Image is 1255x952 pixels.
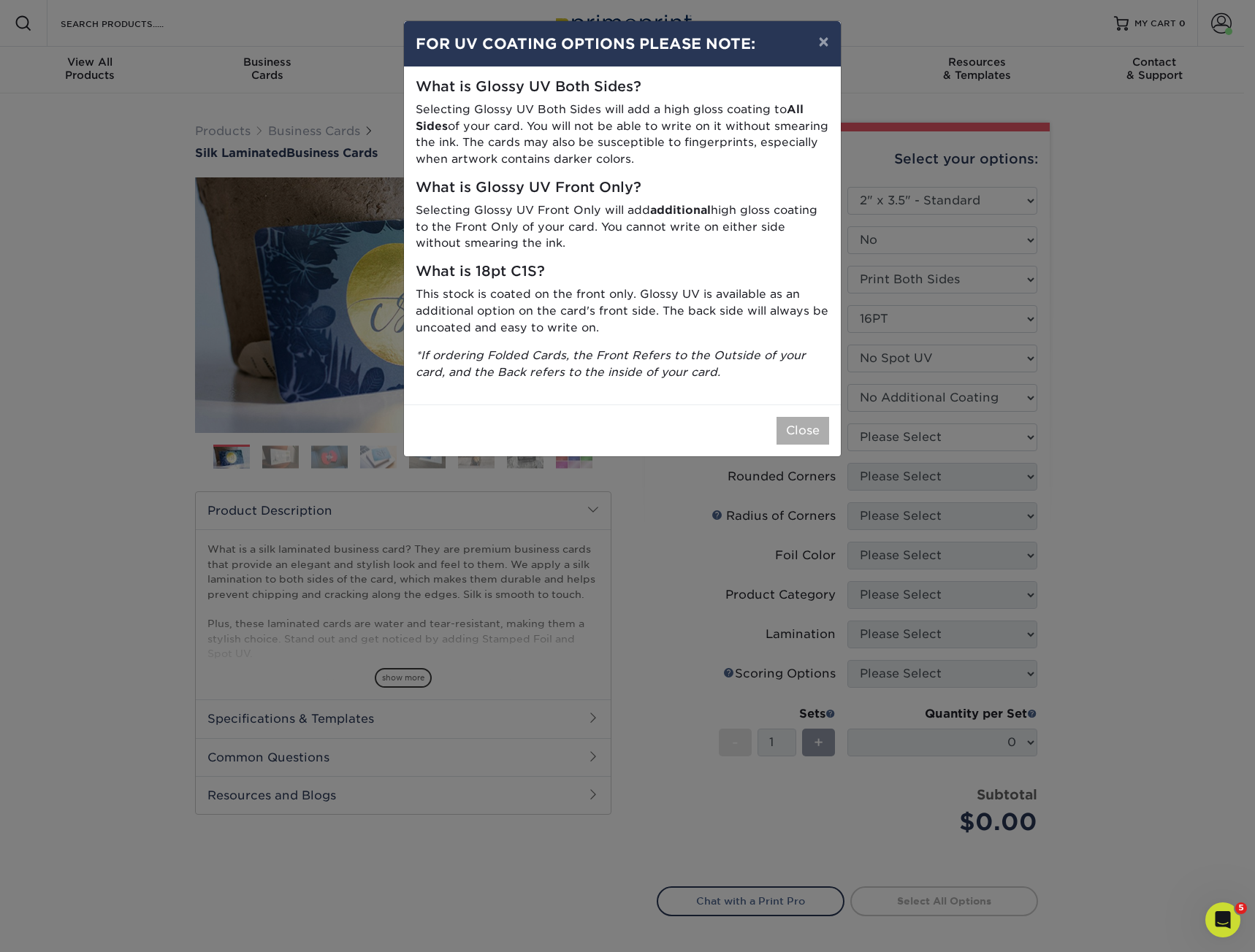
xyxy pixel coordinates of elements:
h5: What is 18pt C1S? [416,264,829,280]
span: 5 [1235,902,1247,914]
i: *If ordering Folded Cards, the Front Refers to the Outside of your card, and the Back refers to t... [416,348,806,379]
button: Close [777,417,829,445]
iframe: Intercom live chat [1205,902,1240,937]
h5: What is Glossy UV Both Sides? [416,79,829,96]
h4: FOR UV COATING OPTIONS PLEASE NOTE: [416,33,829,55]
strong: All Sides [416,102,804,133]
strong: additional [650,203,711,217]
p: Selecting Glossy UV Both Sides will add a high gloss coating to of your card. You will not be abl... [416,101,829,168]
button: × [806,21,840,62]
p: Selecting Glossy UV Front Only will add high gloss coating to the Front Only of your card. You ca... [416,202,829,252]
p: This stock is coated on the front only. Glossy UV is available as an additional option on the car... [416,286,829,336]
h5: What is Glossy UV Front Only? [416,180,829,196]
